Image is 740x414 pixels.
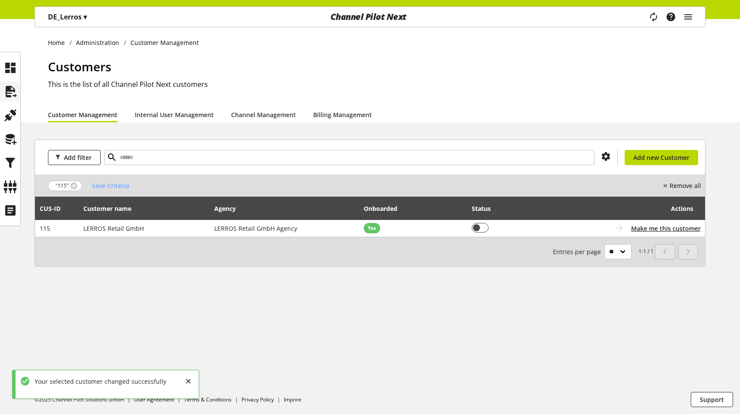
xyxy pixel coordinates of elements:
span: Support [700,395,724,404]
span: Yes [368,224,376,232]
div: Your selected customer changed successfully [30,377,166,386]
span: Entries per page [553,247,604,256]
a: Terms & Conditions [184,396,232,403]
span: LERROS Retail GmbH [83,224,144,232]
div: Customer name [83,204,140,213]
a: User Agreement [134,396,174,403]
a: Channel Management [231,110,296,119]
div: CUS-⁠ID [40,204,69,213]
p: DE_Lerros [48,12,87,22]
span: Save Criteria [92,181,129,190]
a: Billing Management [313,110,372,119]
a: Home [48,38,70,47]
span: "115" [55,182,69,190]
small: 1-1 / 1 [553,244,654,259]
a: Imprint [284,396,301,403]
span: Add new Customer [633,153,689,162]
button: Support [691,392,733,407]
span: Add filter [64,153,92,162]
button: Make me this customer [631,224,701,233]
div: Agency [214,204,245,213]
li: ©2025 Channel Pilot Solutions GmbH [35,396,134,404]
button: Save Criteria [86,178,136,193]
a: Add new Customer [625,150,698,165]
span: Customers [48,58,111,75]
div: Onboarded [364,204,406,213]
span: LERROS Retail GmbH Agency [214,224,297,232]
span: ▾ [83,12,87,22]
a: Customer Management [48,110,118,119]
div: Actions [556,200,693,217]
div: Status [472,204,499,213]
nobr: Remove all [670,181,701,190]
a: Administration [72,38,124,47]
h2: This is the list of all Channel Pilot Next customers [48,79,705,89]
a: Internal User Management [135,110,214,119]
button: Add filter [48,150,101,165]
span: 115 [40,224,50,232]
nav: main navigation [35,6,705,27]
a: Privacy Policy [241,396,274,403]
